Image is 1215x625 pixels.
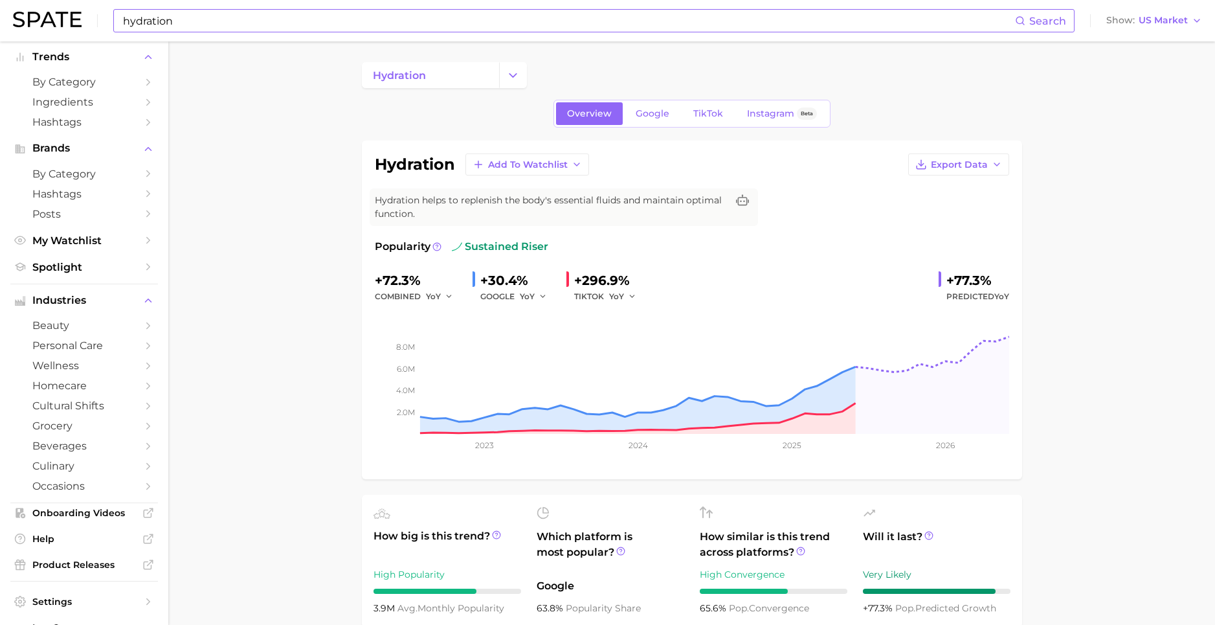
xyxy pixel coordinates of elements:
[375,157,455,172] h1: hydration
[397,602,418,614] abbr: average
[32,596,136,608] span: Settings
[10,456,158,476] a: culinary
[1139,17,1188,24] span: US Market
[1106,17,1135,24] span: Show
[10,476,158,496] a: occasions
[10,436,158,456] a: beverages
[32,142,136,154] span: Brands
[10,112,158,132] a: Hashtags
[1103,12,1205,29] button: ShowUS Market
[373,69,426,82] span: hydration
[10,257,158,277] a: Spotlight
[488,159,568,170] span: Add to Watchlist
[747,108,794,119] span: Instagram
[32,188,136,200] span: Hashtags
[32,359,136,372] span: wellness
[373,589,521,594] div: 7 / 10
[1029,15,1066,27] span: Search
[32,51,136,63] span: Trends
[10,47,158,67] button: Trends
[520,291,535,302] span: YoY
[863,567,1010,582] div: Very Likely
[13,12,82,27] img: SPATE
[556,102,623,125] a: Overview
[895,602,915,614] abbr: popularity index
[373,528,521,560] span: How big is this trend?
[474,440,493,450] tspan: 2023
[10,592,158,611] a: Settings
[10,164,158,184] a: by Category
[452,242,462,252] img: sustained riser
[426,289,454,304] button: YoY
[465,153,589,176] button: Add to Watchlist
[32,559,136,571] span: Product Releases
[10,503,158,523] a: Onboarding Videos
[609,291,624,302] span: YoY
[10,335,158,356] a: personal care
[426,291,441,302] span: YoY
[32,234,136,247] span: My Watchlist
[10,72,158,92] a: by Category
[10,204,158,224] a: Posts
[936,440,955,450] tspan: 2026
[729,602,809,614] span: convergence
[32,261,136,273] span: Spotlight
[636,108,669,119] span: Google
[10,529,158,549] a: Help
[32,480,136,492] span: occasions
[480,270,556,291] div: +30.4%
[693,108,723,119] span: TikTok
[373,567,521,582] div: High Popularity
[574,289,645,304] div: TIKTOK
[801,108,813,119] span: Beta
[863,529,1010,560] span: Will it last?
[946,270,1009,291] div: +77.3%
[122,10,1015,32] input: Search here for a brand, industry, or ingredient
[10,555,158,574] a: Product Releases
[32,440,136,452] span: beverages
[10,356,158,376] a: wellness
[32,116,136,128] span: Hashtags
[10,231,158,251] a: My Watchlist
[783,440,801,450] tspan: 2025
[10,376,158,396] a: homecare
[700,529,847,560] span: How similar is this trend across platforms?
[520,289,548,304] button: YoY
[32,295,136,306] span: Industries
[499,62,527,88] button: Change Category
[895,602,996,614] span: predicted growth
[682,102,734,125] a: TikTok
[32,400,136,412] span: cultural shifts
[10,396,158,416] a: cultural shifts
[931,159,988,170] span: Export Data
[32,339,136,352] span: personal care
[10,184,158,204] a: Hashtags
[628,440,647,450] tspan: 2024
[32,533,136,545] span: Help
[625,102,680,125] a: Google
[10,291,158,310] button: Industries
[397,602,504,614] span: monthly popularity
[863,589,1010,594] div: 9 / 10
[32,420,136,432] span: grocery
[373,602,397,614] span: 3.9m
[609,289,637,304] button: YoY
[10,139,158,158] button: Brands
[700,602,729,614] span: 65.6%
[537,578,684,594] span: Google
[32,168,136,180] span: by Category
[32,76,136,88] span: by Category
[32,507,136,519] span: Onboarding Videos
[32,208,136,220] span: Posts
[10,416,158,436] a: grocery
[452,239,548,255] span: sustained riser
[537,529,684,572] span: Which platform is most popular?
[700,567,847,582] div: High Convergence
[908,153,1009,176] button: Export Data
[480,289,556,304] div: GOOGLE
[375,289,462,304] div: combined
[994,291,1009,301] span: YoY
[375,194,727,221] span: Hydration helps to replenish the body's essential fluids and maintain optimal function.
[10,92,158,112] a: Ingredients
[10,315,158,335] a: beauty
